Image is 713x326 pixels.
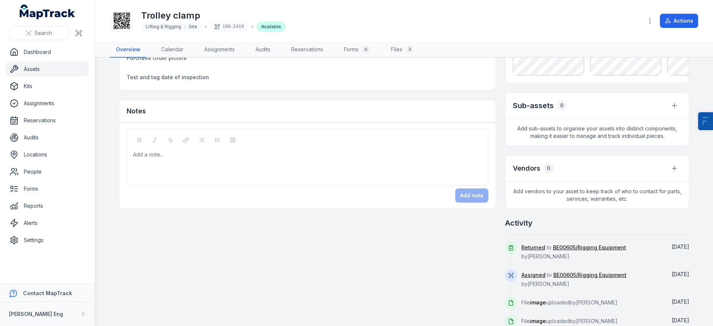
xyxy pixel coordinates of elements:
[672,317,689,323] span: [DATE]
[6,198,89,213] a: Reports
[35,29,52,37] span: Search
[521,244,545,251] a: Returned
[530,299,546,306] span: image
[146,24,181,30] span: Lifting & Rigging
[672,298,689,305] time: 21/08/2025, 10:59:32 am
[338,42,376,58] a: Forms0
[257,22,286,32] div: Available
[672,298,689,305] span: [DATE]
[189,24,197,30] span: Site
[530,318,546,324] span: image
[505,182,689,209] span: Add vendors to your asset to keep track of who to contact for parts, services, warranties, etc.
[155,42,189,58] a: Calendar
[6,79,89,94] a: Kits
[127,74,209,80] span: Test and tag date of inspection
[9,26,69,40] button: Search
[6,113,89,128] a: Reservations
[672,271,689,277] time: 21/08/2025, 10:59:56 am
[210,22,248,32] div: 186-2419
[250,42,276,58] a: Audits
[285,42,329,58] a: Reservations
[553,244,626,251] a: BE00605/Rigging Equipment
[543,163,554,174] div: 0
[110,42,146,58] a: Overview
[9,311,63,317] strong: [PERSON_NAME] Eng
[505,119,689,146] span: Add sub-assets to organise your assets into distinct components, making it easier to manage and t...
[505,218,533,228] h2: Activity
[6,233,89,248] a: Settings
[198,42,241,58] a: Assignments
[6,216,89,230] a: Alerts
[557,100,567,111] div: 0
[361,45,370,54] div: 0
[405,45,414,54] div: 3
[521,272,626,287] span: to by [PERSON_NAME]
[521,299,618,306] span: File uploaded by [PERSON_NAME]
[127,55,187,61] span: Purchase Order picture
[672,243,689,250] span: [DATE]
[20,4,75,19] a: MapTrack
[6,164,89,179] a: People
[672,317,689,323] time: 21/08/2025, 10:59:31 am
[672,243,689,250] time: 25/08/2025, 9:39:40 am
[6,96,89,111] a: Assignments
[6,45,89,59] a: Dashboard
[385,42,420,58] a: Files3
[513,163,540,174] h3: Vendors
[553,271,626,279] a: BE00605/Rigging Equipment
[513,100,554,111] h2: Sub-assets
[6,130,89,145] a: Audits
[6,62,89,77] a: Assets
[6,181,89,196] a: Forms
[23,290,72,296] strong: Contact MapTrack
[660,14,698,28] button: Actions
[521,318,618,324] span: File uploaded by [PERSON_NAME]
[521,244,626,259] span: to by [PERSON_NAME]
[127,106,146,116] h3: Notes
[672,271,689,277] span: [DATE]
[521,271,546,279] a: Assigned
[141,10,286,22] h1: Trolley clamp
[6,147,89,162] a: Locations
